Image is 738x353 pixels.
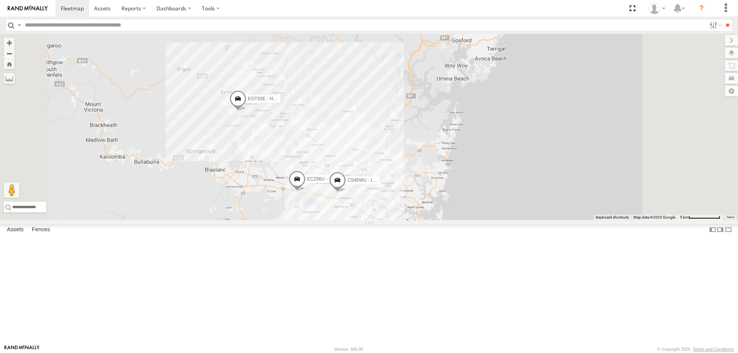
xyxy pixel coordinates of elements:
img: rand-logo.svg [8,6,48,11]
label: Map Settings [725,86,738,96]
button: Zoom Home [4,59,15,69]
label: Assets [3,224,27,235]
span: 5 km [680,215,688,219]
label: Hide Summary Table [725,224,732,235]
button: Zoom in [4,38,15,48]
div: © Copyright 2025 - [657,347,734,351]
span: ECZ96U - Great Wall [307,176,351,182]
label: Search Filter Options [706,20,723,31]
button: Keyboard shortcuts [596,215,629,220]
label: Measure [4,73,15,84]
button: Map Scale: 5 km per 79 pixels [678,215,723,220]
label: Dock Summary Table to the Left [709,224,716,235]
a: Terms (opens in new tab) [726,216,735,219]
div: Tom Tozer [646,3,668,14]
span: CS45WU - LDV [347,177,380,183]
label: Search Query [16,20,22,31]
button: Drag Pegman onto the map to open Street View [4,182,19,198]
label: Fences [28,224,54,235]
span: Map data ©2025 Google [633,215,675,219]
div: Version: 306.00 [334,347,363,351]
a: Terms and Conditions [693,347,734,351]
i: ? [695,2,708,15]
label: Dock Summary Table to the Right [716,224,724,235]
span: EOT93E - HiAce [248,96,282,101]
button: Zoom out [4,48,15,59]
a: Visit our Website [4,345,40,353]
